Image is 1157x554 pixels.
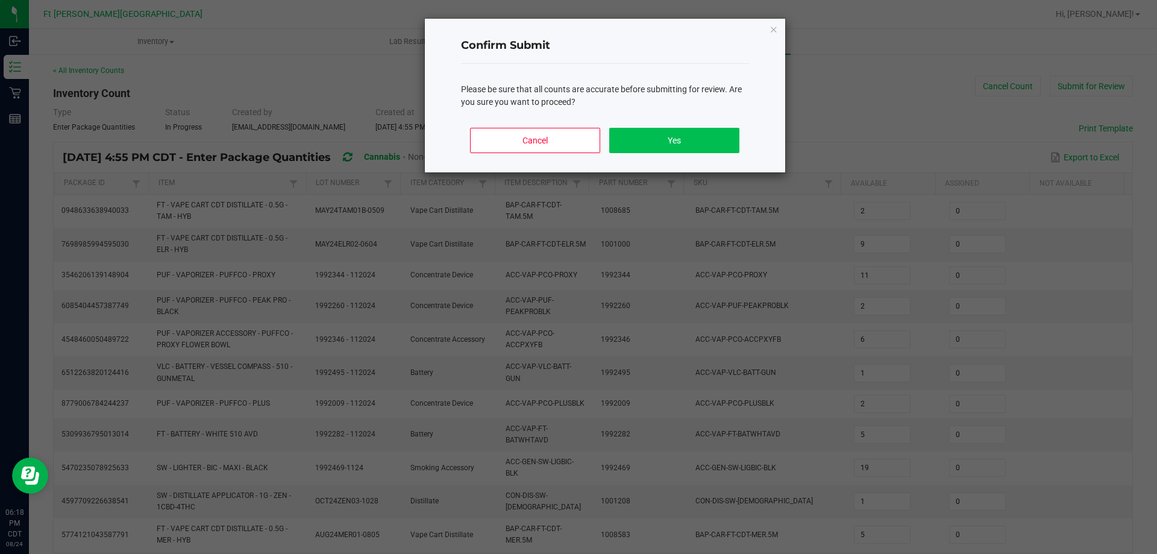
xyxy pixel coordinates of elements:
iframe: Resource center [12,458,48,494]
button: Cancel [470,128,600,153]
div: Please be sure that all counts are accurate before submitting for review. Are you sure you want t... [461,83,749,109]
h4: Confirm Submit [461,38,749,54]
button: Yes [609,128,739,153]
button: Close [770,22,778,36]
